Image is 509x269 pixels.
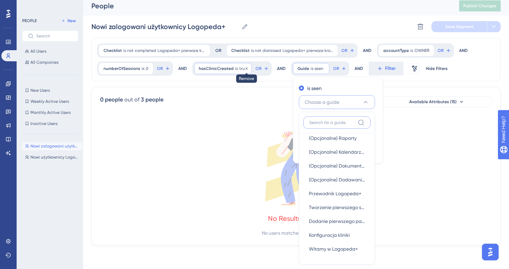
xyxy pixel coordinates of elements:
span: Publish Changes [463,3,497,9]
span: is [410,48,413,53]
span: Tworzenie pierwszego spotkania [309,203,365,212]
span: is not completed [123,48,156,53]
div: AND [178,62,187,75]
span: Save Segment [445,24,474,29]
button: New [59,17,78,25]
span: Przewodnik Logopeda+ [309,189,361,198]
span: Monthly Active Users [30,110,71,115]
span: (Opcjonalne) Dodawanie pracowników [309,176,365,184]
span: Nowi użytkownicy Logopeda+ [30,154,80,160]
input: Search for a guide [309,120,355,125]
div: 3 people [141,96,163,104]
button: All Users [22,47,78,55]
span: accountType [383,48,409,53]
span: OR [256,66,261,71]
span: OR [341,48,347,53]
button: Konfiguracja kliniki [303,228,370,242]
span: Hide Filters [426,66,448,71]
span: New Users [30,88,50,93]
button: Filter [369,62,403,75]
span: Inactive Users [30,121,57,126]
button: OR [437,45,452,56]
span: (Opcjonalne) Dokumentacja pacjentów [309,162,365,170]
button: OR [340,45,356,56]
span: All Users [30,48,46,54]
span: Logopeda+ pierwsze kroki [158,48,205,53]
div: out of [124,96,140,104]
div: AND [277,62,286,75]
span: All Companies [30,60,59,65]
div: OR [215,48,221,53]
button: All Companies [22,58,78,66]
button: OR [156,63,171,74]
input: Search [36,34,72,38]
span: Logopeda+ pierwsze kroki [283,48,333,53]
iframe: UserGuiding AI Assistant Launcher [480,242,501,262]
div: No Results Found! [268,214,324,223]
span: Guide [297,66,309,71]
div: 0 people [100,96,123,104]
button: (Opcjonalne) Kalendarz rezerwacji online [303,145,370,159]
input: Segment Name [91,22,239,32]
span: New [68,18,76,24]
div: AND [355,62,363,75]
button: Inactive Users [22,119,78,128]
span: Weekly Active Users [30,99,69,104]
span: Witamy w Logopeda+ [309,245,358,253]
span: OR [438,48,444,53]
span: (Opcjonalne) Kalendarz rezerwacji online [309,148,365,156]
button: OR [332,63,347,74]
div: AND [363,44,372,57]
div: PEOPLE [22,18,37,24]
button: Available Attributes (15) [381,96,492,107]
span: is [142,66,144,71]
span: Choose a guide [305,98,339,106]
span: OR [333,66,339,71]
div: No users matched your criteria. [262,229,330,237]
button: (Opcjonalne) Raporty [303,131,370,145]
button: New Users [22,86,78,95]
button: Hide Filters [426,63,448,74]
button: (Opcjonalne) Dodawanie pracowników [303,173,370,187]
div: AND [459,44,468,57]
span: Konfiguracja kliniki [309,231,350,239]
span: Need Help? [16,2,43,10]
button: Witamy w Logopeda+ [303,242,370,256]
button: Przewodnik Logopeda+ [303,187,370,200]
button: Weekly Active Users [22,97,78,106]
span: Nowi zalogowani użytkownicy Logopeda+ [30,143,80,149]
span: Checklist [231,48,250,53]
button: OR [254,63,270,74]
label: is seen [307,84,322,92]
span: hasClinicCreated [199,66,234,71]
span: OWNER [414,48,429,53]
button: Tworzenie pierwszego spotkania [303,200,370,214]
span: (Opcjonalne) Raporty [309,134,357,142]
button: Choose a guide [299,95,375,109]
span: Filter [385,64,396,73]
span: is seen [311,66,323,71]
span: Dodanie pierwszego pacjenta [309,217,365,225]
span: Checklist [104,48,122,53]
span: 0 [146,66,149,71]
span: is [235,66,238,71]
button: Monthly Active Users [22,108,78,117]
button: (Opcjonalne) Dokumentacja pacjentów [303,159,370,173]
button: Nowi użytkownicy Logopeda+ [22,153,82,161]
span: is not dismissed [251,48,281,53]
span: OR [157,66,163,71]
button: Nowi zalogowani użytkownicy Logopeda+ [22,142,82,150]
button: Dodanie pierwszego pacjenta [303,214,370,228]
span: Available Attributes (15) [409,99,457,105]
span: numberOfSessions [104,66,140,71]
span: true [239,66,247,71]
button: Publish Changes [459,0,501,11]
button: Save Segment [431,21,487,32]
div: People [91,1,442,11]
